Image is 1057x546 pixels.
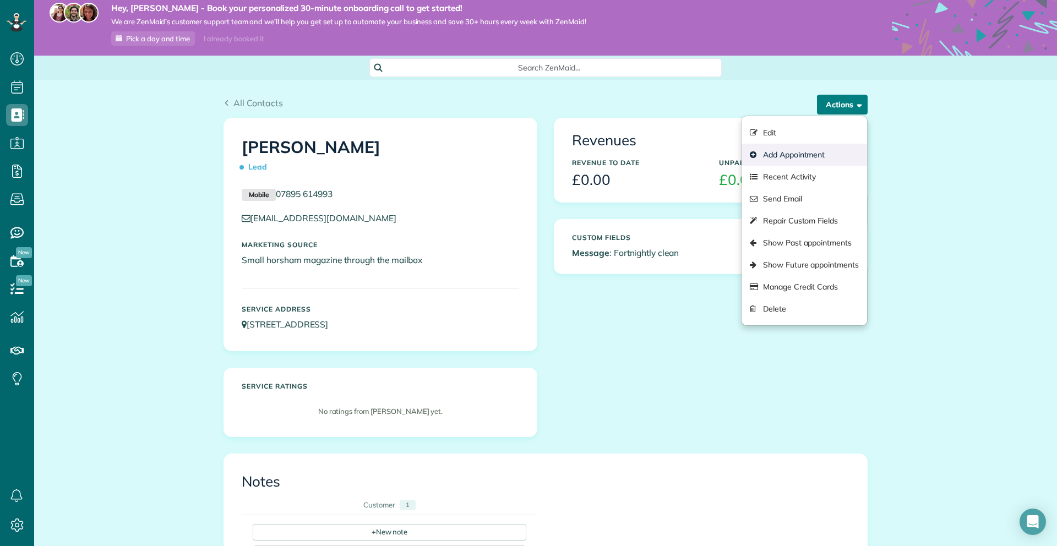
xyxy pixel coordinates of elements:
div: Customer [363,500,395,510]
b: Message [572,247,609,258]
h5: Service ratings [242,383,519,390]
span: All Contacts [233,97,283,108]
button: Actions [817,95,868,114]
p: : Fortnightly clean [572,247,702,259]
h3: £0.00 [719,172,849,188]
a: Mobile07895 614993 [242,188,333,199]
div: New note [253,524,526,540]
span: + [372,527,376,537]
span: Lead [242,157,271,177]
h1: [PERSON_NAME] [242,138,519,177]
strong: Hey, [PERSON_NAME] - Book your personalized 30-minute onboarding call to get started! [111,3,586,14]
a: Repair Custom Fields [742,210,867,232]
a: Delete [742,298,867,320]
p: No ratings from [PERSON_NAME] yet. [247,406,514,417]
img: maria-72a9807cf96188c08ef61303f053569d2e2a8a1cde33d635c8a3ac13582a053d.jpg [50,3,69,23]
a: Edit [742,122,867,144]
span: New [16,275,32,286]
p: Small horsham magazine through the mailbox [242,254,519,266]
small: Mobile [242,189,276,201]
span: Pick a day and time [126,34,190,43]
div: 1 [400,500,416,510]
a: Show Past appointments [742,232,867,254]
div: I already booked it [197,32,270,46]
span: We are ZenMaid’s customer support team and we’ll help you get set up to automate your business an... [111,17,586,26]
a: Recent Activity [742,166,867,188]
h5: Service Address [242,305,519,313]
a: [EMAIL_ADDRESS][DOMAIN_NAME] [242,212,407,223]
h5: Unpaid Balance [719,159,849,166]
img: jorge-587dff0eeaa6aab1f244e6dc62b8924c3b6ad411094392a53c71c6c4a576187d.jpg [64,3,84,23]
h3: £0.00 [572,172,702,188]
a: Manage Credit Cards [742,276,867,298]
a: Send Email [742,188,867,210]
a: Add Appointment [742,144,867,166]
h5: Marketing Source [242,241,519,248]
a: [STREET_ADDRESS] [242,319,339,330]
div: Open Intercom Messenger [1020,509,1046,535]
h5: Revenue to Date [572,159,702,166]
h3: Notes [242,474,849,490]
h3: Revenues [572,133,849,149]
a: Show Future appointments [742,254,867,276]
a: All Contacts [224,96,283,110]
h5: Custom Fields [572,234,702,241]
a: Pick a day and time [111,31,195,46]
img: michelle-19f622bdf1676172e81f8f8fba1fb50e276960ebfe0243fe18214015130c80e4.jpg [79,3,99,23]
span: New [16,247,32,258]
